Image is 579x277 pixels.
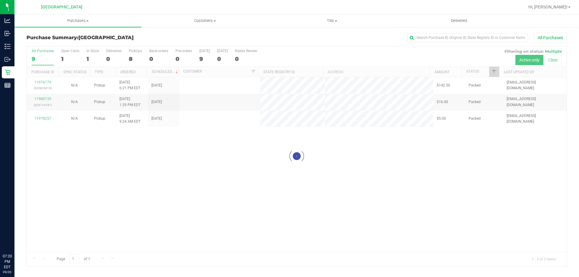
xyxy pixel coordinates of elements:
[5,30,11,36] inline-svg: Inbound
[5,43,11,49] inline-svg: Inventory
[5,56,11,62] inline-svg: Outbound
[14,18,141,24] span: Purchases
[528,5,568,9] span: Hi, [PERSON_NAME]!
[141,14,268,27] a: Customers
[6,229,24,247] iframe: Resource center
[3,270,12,274] p: 09/20
[396,14,523,27] a: Deliveries
[142,18,268,24] span: Customers
[41,5,82,10] span: [GEOGRAPHIC_DATA]
[27,35,207,40] h3: Purchase Summary:
[269,18,395,24] span: Tills
[443,18,476,24] span: Deliveries
[5,17,11,24] inline-svg: Analytics
[268,14,395,27] a: Tills
[534,33,567,43] button: All Purchases
[3,253,12,270] p: 07:20 PM EDT
[14,14,141,27] a: Purchases
[5,82,11,88] inline-svg: Reports
[5,69,11,75] inline-svg: Retail
[78,35,134,40] span: [GEOGRAPHIC_DATA]
[407,33,528,42] input: Search Purchase ID, Original ID, State Registry ID or Customer Name...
